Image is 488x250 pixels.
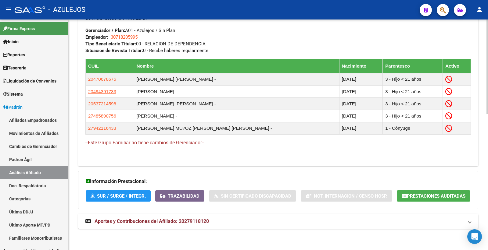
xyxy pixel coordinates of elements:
[443,59,471,73] th: Activo
[85,139,471,146] h4: --Este Grupo Familiar no tiene cambios de Gerenciador--
[339,86,383,98] td: [DATE]
[221,193,291,199] span: Sin Certificado Discapacidad
[209,190,296,202] button: Sin Certificado Discapacidad
[88,89,116,94] span: 20494391733
[5,6,12,13] mat-icon: menu
[3,104,23,111] span: Padrón
[95,218,209,224] span: Aportes y Contribuciones del Afiliado: 20279118120
[85,41,136,47] strong: Tipo Beneficiario Titular:
[85,41,206,47] span: 00 - RELACION DE DEPENDENCIA
[88,113,116,118] span: 27485890756
[407,193,465,199] span: Prestaciones Auditadas
[383,110,443,122] td: 3 - Hijo < 21 años
[339,98,383,110] td: [DATE]
[88,76,116,82] span: 20470678675
[134,86,339,98] td: [PERSON_NAME] -
[383,73,443,85] td: 3 - Hijo < 21 años
[85,34,108,40] strong: Empleador:
[301,190,392,202] button: Not. Internacion / Censo Hosp.
[85,28,175,33] span: A01 - Azulejos / Sin Plan
[467,229,482,244] div: Open Intercom Messenger
[155,190,204,202] button: Trazabilidad
[339,59,383,73] th: Nacimiento
[86,177,471,186] h3: Información Prestacional:
[3,78,56,84] span: Liquidación de Convenios
[476,6,483,13] mat-icon: person
[3,25,35,32] span: Firma Express
[3,38,19,45] span: Inicio
[85,48,208,53] span: 0 - Recibe haberes regularmente
[88,101,116,106] span: 20537214598
[383,59,443,73] th: Parentesco
[383,86,443,98] td: 3 - Hijo < 21 años
[88,125,116,131] span: 27942116433
[339,122,383,134] td: [DATE]
[86,190,151,202] button: SUR / SURGE / INTEGR.
[314,193,387,199] span: Not. Internacion / Censo Hosp.
[134,98,339,110] td: [PERSON_NAME] [PERSON_NAME] -
[3,51,25,58] span: Reportes
[383,98,443,110] td: 3 - Hijo < 21 años
[111,34,138,40] span: 30718205995
[134,73,339,85] td: [PERSON_NAME] [PERSON_NAME] -
[397,190,470,202] button: Prestaciones Auditadas
[78,214,478,229] mat-expansion-panel-header: Aportes y Contribuciones del Afiliado: 20279118120
[97,193,146,199] span: SUR / SURGE / INTEGR.
[339,110,383,122] td: [DATE]
[85,28,125,33] strong: Gerenciador / Plan:
[86,59,134,73] th: CUIL
[339,73,383,85] td: [DATE]
[134,59,339,73] th: Nombre
[134,110,339,122] td: [PERSON_NAME] -
[48,3,85,16] span: - AZULEJOS
[134,122,339,134] td: [PERSON_NAME] MU?OZ [PERSON_NAME] [PERSON_NAME] -
[383,122,443,134] td: 1 - Cónyuge
[168,193,199,199] span: Trazabilidad
[3,91,23,97] span: Sistema
[3,65,27,71] span: Tesorería
[85,48,143,53] strong: Situacion de Revista Titular:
